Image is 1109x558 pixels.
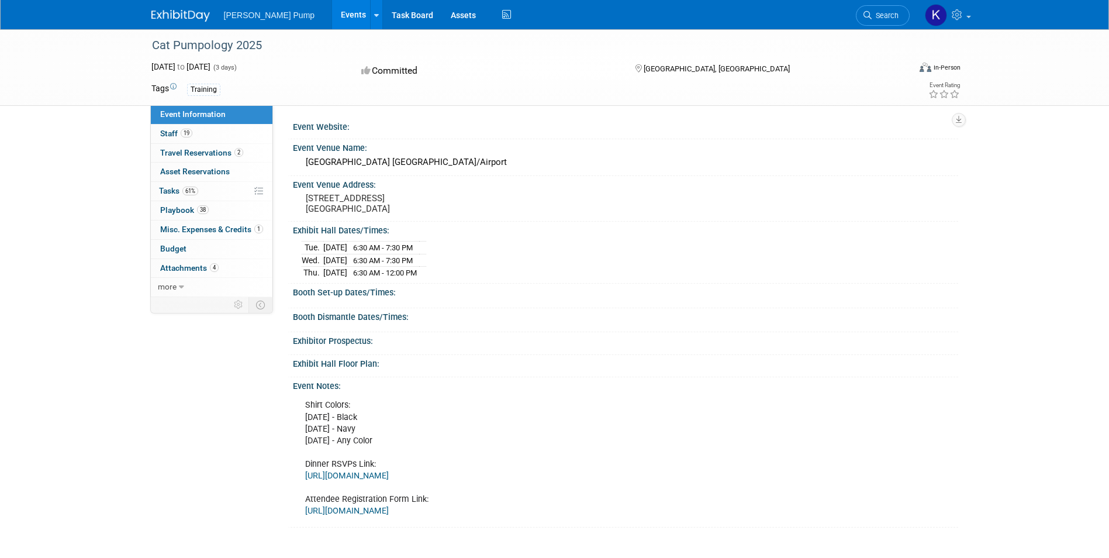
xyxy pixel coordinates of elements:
[151,240,272,259] a: Budget
[353,268,417,277] span: 6:30 AM - 12:00 PM
[353,243,413,252] span: 6:30 AM - 7:30 PM
[151,182,272,201] a: Tasks61%
[353,256,413,265] span: 6:30 AM - 7:30 PM
[358,61,616,81] div: Committed
[151,163,272,181] a: Asset Reservations
[302,254,323,267] td: Wed.
[224,11,315,20] span: [PERSON_NAME] Pump
[160,263,219,273] span: Attachments
[160,148,243,157] span: Travel Reservations
[293,377,958,392] div: Event Notes:
[182,187,198,195] span: 61%
[872,11,899,20] span: Search
[210,263,219,272] span: 4
[151,105,272,124] a: Event Information
[187,84,220,96] div: Training
[160,109,226,119] span: Event Information
[151,259,272,278] a: Attachments4
[305,506,389,516] a: [URL][DOMAIN_NAME]
[151,144,272,163] a: Travel Reservations2
[293,139,958,154] div: Event Venue Name:
[933,63,961,72] div: In-Person
[323,267,347,279] td: [DATE]
[148,35,892,56] div: Cat Pumpology 2025
[925,4,947,26] img: Kim M
[151,125,272,143] a: Staff19
[297,394,828,523] div: Shirt Colors: [DATE] - Black [DATE] - Navy [DATE] - Any Color Dinner RSVPs Link: Attendee Registr...
[644,64,790,73] span: [GEOGRAPHIC_DATA], [GEOGRAPHIC_DATA]
[928,82,960,88] div: Event Rating
[302,153,949,171] div: [GEOGRAPHIC_DATA] [GEOGRAPHIC_DATA]/Airport
[856,5,910,26] a: Search
[159,186,198,195] span: Tasks
[212,64,237,71] span: (3 days)
[254,225,263,233] span: 1
[151,278,272,297] a: more
[302,242,323,254] td: Tue.
[234,148,243,157] span: 2
[248,297,272,312] td: Toggle Event Tabs
[160,205,209,215] span: Playbook
[920,63,931,72] img: Format-Inperson.png
[151,221,272,239] a: Misc. Expenses & Credits1
[175,62,186,71] span: to
[293,284,958,298] div: Booth Set-up Dates/Times:
[160,244,186,253] span: Budget
[160,225,263,234] span: Misc. Expenses & Credits
[323,242,347,254] td: [DATE]
[306,193,557,214] pre: [STREET_ADDRESS] [GEOGRAPHIC_DATA]
[323,254,347,267] td: [DATE]
[151,10,210,22] img: ExhibitDay
[302,267,323,279] td: Thu.
[151,62,210,71] span: [DATE] [DATE]
[293,222,958,236] div: Exhibit Hall Dates/Times:
[181,129,192,137] span: 19
[158,282,177,291] span: more
[293,332,958,347] div: Exhibitor Prospectus:
[293,118,958,133] div: Event Website:
[293,308,958,323] div: Booth Dismantle Dates/Times:
[305,471,389,481] a: [URL][DOMAIN_NAME]
[293,176,958,191] div: Event Venue Address:
[160,129,192,138] span: Staff
[293,355,958,370] div: Exhibit Hall Floor Plan:
[229,297,249,312] td: Personalize Event Tab Strip
[160,167,230,176] span: Asset Reservations
[197,205,209,214] span: 38
[151,82,177,96] td: Tags
[151,201,272,220] a: Playbook38
[841,61,961,78] div: Event Format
